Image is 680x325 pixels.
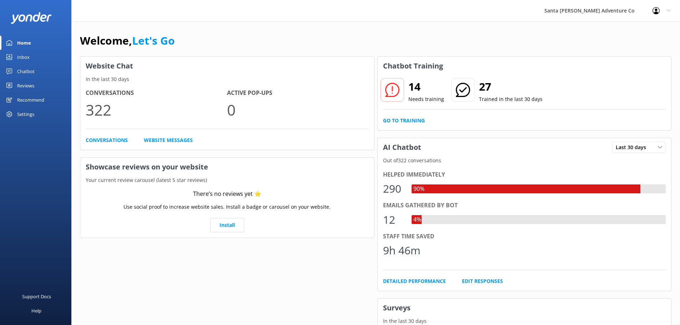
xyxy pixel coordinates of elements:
a: Website Messages [144,136,193,144]
div: Reviews [17,78,34,93]
div: 12 [383,211,404,228]
h3: Website Chat [80,57,374,75]
img: yonder-white-logo.png [11,12,52,24]
a: Detailed Performance [383,277,446,285]
div: Recommend [17,93,44,107]
h1: Welcome, [80,32,175,49]
div: Chatbot [17,64,35,78]
div: 4% [412,215,423,224]
p: Your current review carousel (latest 5 star reviews) [80,176,374,184]
div: 9h 46m [383,242,420,259]
div: Inbox [17,50,30,64]
a: Install [210,218,244,232]
a: Edit Responses [462,277,503,285]
h2: 14 [408,78,444,95]
p: 0 [227,98,368,122]
div: Staff time saved [383,232,666,241]
p: In the last 30 days [378,317,671,325]
p: Trained in the last 30 days [479,95,543,103]
div: There’s no reviews yet ⭐ [193,189,261,199]
h4: Conversations [86,88,227,98]
h3: Showcase reviews on your website [80,158,374,176]
h3: Chatbot Training [378,57,448,75]
a: Conversations [86,136,128,144]
div: Support Docs [22,289,51,304]
p: In the last 30 days [80,75,374,83]
div: Help [31,304,41,318]
div: Emails gathered by bot [383,201,666,210]
a: Go to Training [383,117,425,125]
p: 322 [86,98,227,122]
div: 290 [383,180,404,197]
h3: AI Chatbot [378,138,427,157]
p: Use social proof to increase website sales. Install a badge or carousel on your website. [124,203,331,211]
div: Settings [17,107,34,121]
span: Last 30 days [616,143,650,151]
div: Home [17,36,31,50]
div: Helped immediately [383,170,666,179]
div: 90% [412,184,426,194]
p: Out of 322 conversations [378,157,671,164]
h3: Surveys [378,299,671,317]
p: Needs training [408,95,444,103]
h2: 27 [479,78,543,95]
h4: Active Pop-ups [227,88,368,98]
a: Let's Go [132,33,175,48]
